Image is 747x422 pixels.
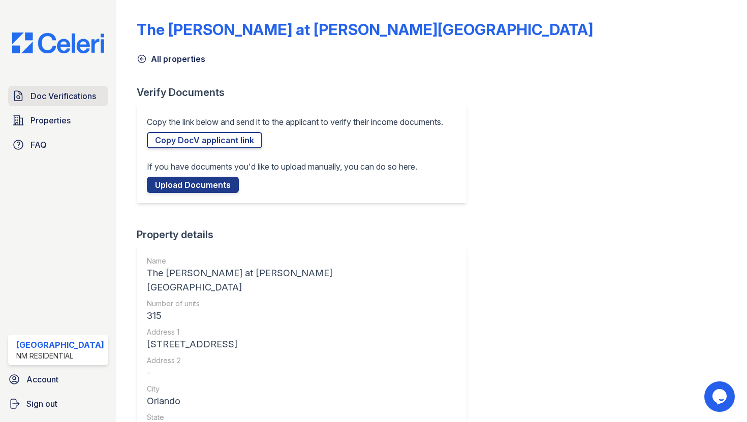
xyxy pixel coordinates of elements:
div: [GEOGRAPHIC_DATA] [16,339,104,351]
div: The [PERSON_NAME] at [PERSON_NAME][GEOGRAPHIC_DATA] [147,266,407,295]
div: 315 [147,309,407,323]
div: Verify Documents [137,85,475,100]
a: Sign out [4,394,112,414]
span: Sign out [26,398,57,410]
div: [STREET_ADDRESS] [147,337,407,351]
div: - [147,366,407,380]
a: Copy DocV applicant link [147,132,262,148]
span: Properties [30,114,71,126]
img: CE_Logo_Blue-a8612792a0a2168367f1c8372b55b34899dd931a85d93a1a3d3e32e68fde9ad4.png [4,33,112,53]
div: Address 1 [147,327,407,337]
a: Properties [8,110,108,131]
span: FAQ [30,139,47,151]
a: Doc Verifications [8,86,108,106]
a: FAQ [8,135,108,155]
a: Upload Documents [147,177,239,193]
div: The [PERSON_NAME] at [PERSON_NAME][GEOGRAPHIC_DATA] [137,20,593,39]
iframe: chat widget [704,381,737,412]
div: City [147,384,407,394]
a: All properties [137,53,205,65]
div: Number of units [147,299,407,309]
p: If you have documents you'd like to upload manually, you can do so here. [147,160,417,173]
div: Address 2 [147,355,407,366]
p: Copy the link below and send it to the applicant to verify their income documents. [147,116,443,128]
div: Orlando [147,394,407,408]
span: Doc Verifications [30,90,96,102]
span: Account [26,373,58,385]
div: Property details [137,228,475,242]
div: Name [147,256,407,266]
div: NM Residential [16,351,104,361]
a: Account [4,369,112,389]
